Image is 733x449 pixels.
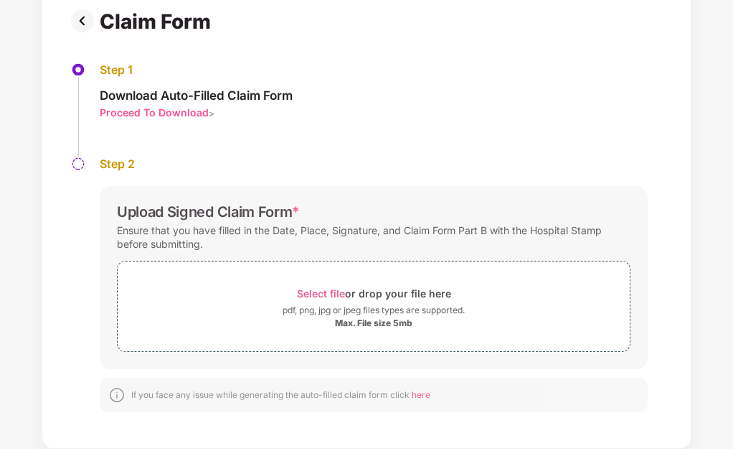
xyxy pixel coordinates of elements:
span: > [209,108,214,119]
img: svg+xml;base64,PHN2ZyBpZD0iUHJldi0zMngzMiIgeG1sbnM9Imh0dHA6Ly93d3cudzMub3JnLzIwMDAvc3ZnIiB3aWR0aD... [71,9,100,32]
div: Claim Form [100,9,217,34]
div: pdf, png, jpg or jpeg files types are supported. [283,303,465,318]
img: svg+xml;base64,PHN2ZyBpZD0iSW5mb18tXzMyeDMyIiBkYXRhLW5hbWU9IkluZm8gLSAzMngzMiIgeG1sbnM9Imh0dHA6Ly... [108,386,126,404]
span: Select fileor drop your file herepdf, png, jpg or jpeg files types are supported.Max. File size 5mb [118,272,630,341]
div: Download Auto-Filled Claim Form [100,88,293,103]
div: or drop your file here [297,284,451,303]
div: If you face any issue while generating the auto-filled claim form click [131,389,430,401]
img: svg+xml;base64,PHN2ZyBpZD0iU3RlcC1QZW5kaW5nLTMyeDMyIiB4bWxucz0iaHR0cDovL3d3dy53My5vcmcvMjAwMC9zdm... [71,157,85,171]
img: svg+xml;base64,PHN2ZyBpZD0iU3RlcC1BY3RpdmUtMzJ4MzIiIHhtbG5zPSJodHRwOi8vd3d3LnczLm9yZy8yMDAwL3N2Zy... [71,63,85,77]
div: Upload Signed Claim Form [117,203,300,221]
div: Max. File size 5mb [335,318,412,329]
div: Proceed To Download [100,106,209,119]
span: here [412,389,430,400]
div: Step 1 [100,63,293,78]
div: Ensure that you have filled in the Date, Place, Signature, and Claim Form Part B with the Hospita... [117,221,630,254]
div: Step 2 [100,157,648,172]
span: Select file [297,287,345,300]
